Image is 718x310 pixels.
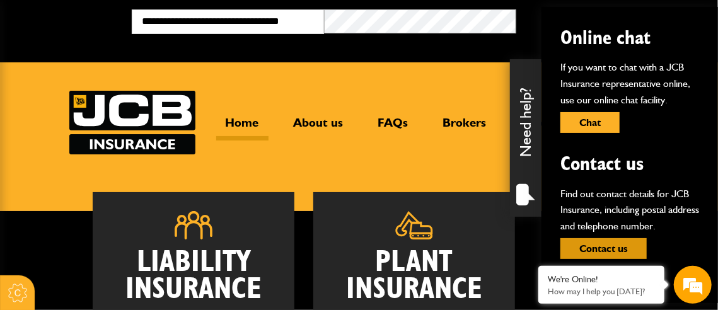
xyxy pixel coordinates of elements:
h2: Online chat [560,26,699,50]
a: FAQs [369,115,418,141]
button: Contact us [560,238,647,259]
button: Broker Login [516,9,709,29]
div: We're Online! [548,274,655,285]
a: Brokers [434,115,496,141]
div: Need help? [510,59,541,217]
p: If you want to chat with a JCB Insurance representative online, use our online chat facility. [560,59,699,108]
h2: Contact us [560,152,699,176]
img: JCB Insurance Services logo [69,91,195,154]
h2: Plant Insurance [332,249,496,303]
a: JCB Insurance Services [69,91,195,154]
a: Home [216,115,269,141]
a: About us [284,115,353,141]
button: Chat [560,112,620,133]
p: How may I help you today? [548,287,655,296]
p: Find out contact details for JCB Insurance, including postal address and telephone number. [560,186,699,234]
